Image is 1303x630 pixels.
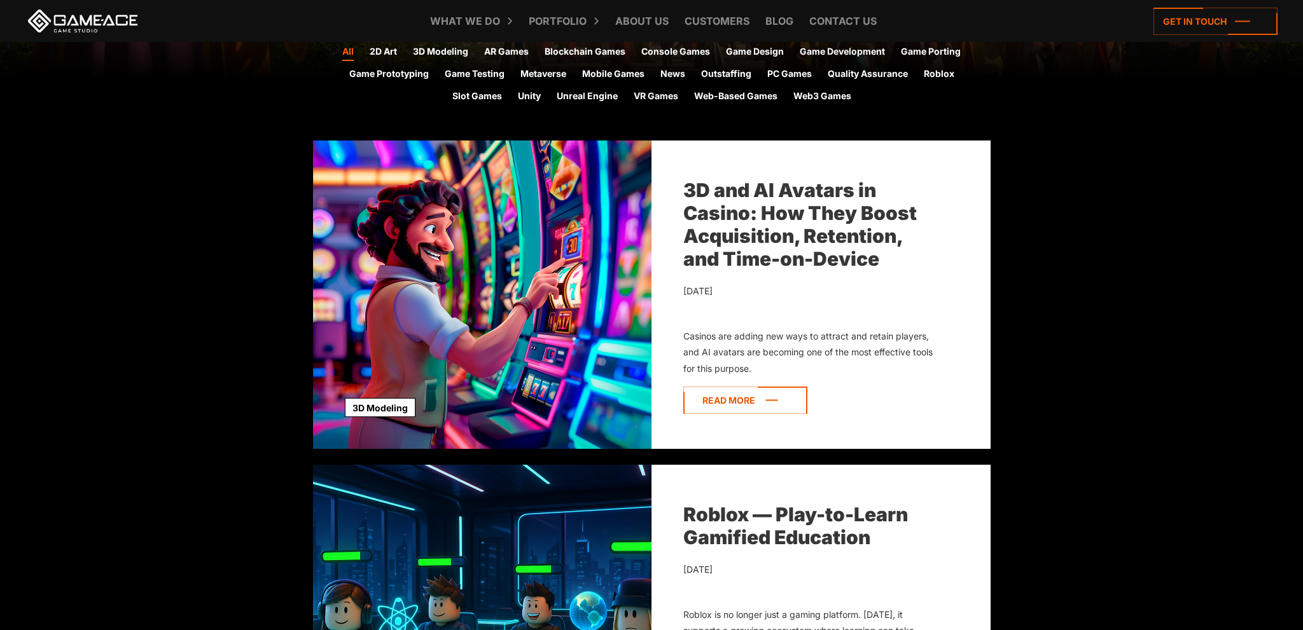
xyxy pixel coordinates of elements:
[484,45,529,61] a: AR Games
[800,45,885,61] a: Game Development
[901,45,961,61] a: Game Porting
[701,67,751,83] a: Outstaffing
[1153,8,1278,35] a: Get in touch
[342,45,354,61] a: All
[313,140,651,449] img: 3D and AI Avatars in Casino: How They Boost Acquisition, Retention, and Time-on-Device
[345,398,415,417] a: 3D Modeling
[694,89,777,106] a: Web-Based Games
[582,67,645,83] a: Mobile Games
[349,67,429,83] a: Game Prototyping
[452,89,502,106] a: Slot Games
[634,89,678,106] a: VR Games
[683,179,917,270] a: 3D and AI Avatars in Casino: How They Boost Acquisition, Retention, and Time-on-Device
[683,387,807,414] a: Read more
[767,67,812,83] a: PC Games
[545,45,625,61] a: Blockchain Games
[413,45,468,61] a: 3D Modeling
[518,89,541,106] a: Unity
[660,67,685,83] a: News
[641,45,710,61] a: Console Games
[683,283,933,299] div: [DATE]
[683,328,933,377] div: Casinos are adding new ways to attract and retain players, and AI avatars are becoming one of the...
[683,503,908,549] a: Roblox — Play-to-Learn Gamified Education
[557,89,618,106] a: Unreal Engine
[520,67,566,83] a: Metaverse
[726,45,784,61] a: Game Design
[924,67,954,83] a: Roblox
[828,67,908,83] a: Quality Assurance
[370,45,397,61] a: 2D Art
[445,67,505,83] a: Game Testing
[793,89,851,106] a: Web3 Games
[683,561,933,578] div: [DATE]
